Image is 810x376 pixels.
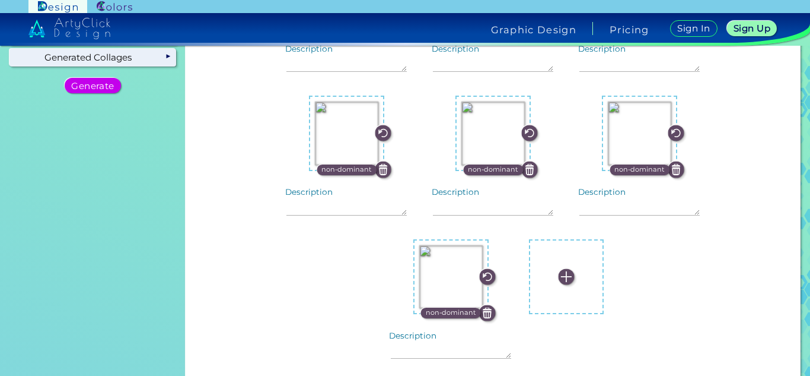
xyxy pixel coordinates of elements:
[578,188,626,197] label: Description
[28,18,110,39] img: artyclick_design_logo_white_combined_path.svg
[461,102,525,165] img: 2ef7fdbd-7898-4f33-97bd-d8ef4c92373a
[419,245,483,309] img: 1119b005-acea-43b8-9b0e-ff04f7c05390
[735,24,768,33] h5: Sign Up
[389,332,436,340] label: Description
[614,165,665,175] p: non-dominant
[610,25,649,34] a: Pricing
[558,268,574,285] img: icon_plus_white.svg
[679,24,709,33] h5: Sign In
[578,45,626,53] label: Description
[74,81,112,90] h5: Generate
[432,188,479,197] label: Description
[315,102,378,165] img: 0f3d8532-16e3-4df5-976c-eb8fdc639801
[285,45,333,53] label: Description
[432,45,479,53] label: Description
[321,165,372,175] p: non-dominant
[426,308,476,318] p: non-dominant
[491,25,576,34] h4: Graphic Design
[468,165,518,175] p: non-dominant
[608,102,671,165] img: eac040f9-d36b-4e0b-9d85-43151bcc7f9a
[672,21,715,36] a: Sign In
[97,1,132,12] img: ArtyClick Colors logo
[729,21,774,36] a: Sign Up
[285,188,333,197] label: Description
[9,49,176,67] div: Generated Collages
